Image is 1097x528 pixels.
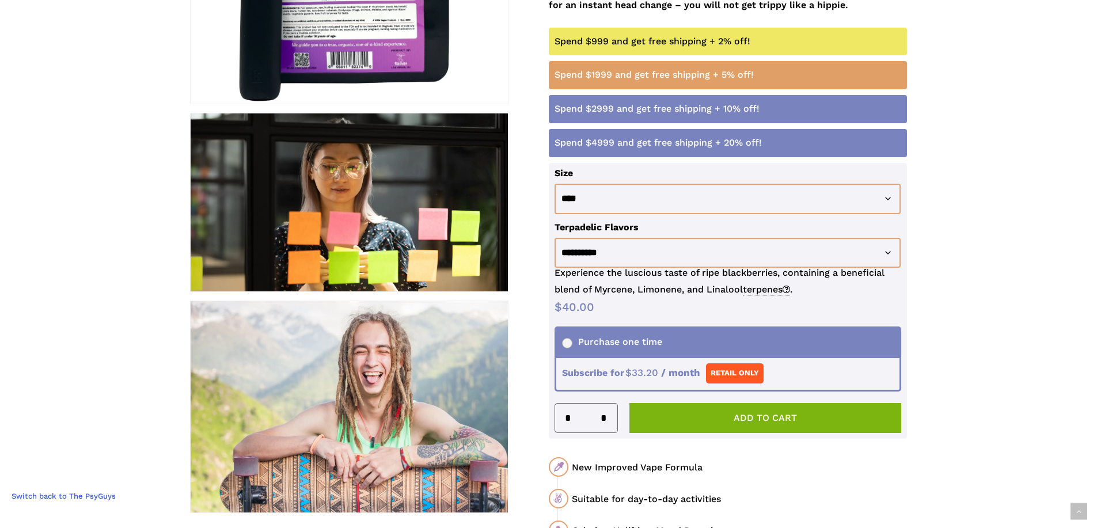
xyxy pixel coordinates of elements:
[555,33,902,50] div: Spend $999 and get free shipping + 2% off!
[555,168,573,178] label: Size
[575,404,597,432] input: Product quantity
[555,300,562,314] span: $
[743,284,790,295] span: terpenes
[555,135,902,151] div: Spend $4999 and get free shipping + 20% off!
[6,487,122,505] a: Switch back to The PsyGuys
[555,67,902,83] div: Spend $1999 and get free shipping + 5% off!
[629,403,902,433] button: Add to cart
[572,460,907,474] div: New Improved Vape Formula
[572,492,907,506] div: Suitable for day-to-day activities
[555,222,639,233] label: Terpadelic Flavors
[555,265,902,298] p: Experience the luscious taste of ripe blackberries, containing a beneficial blend of Myrcene, Lim...
[562,336,662,347] span: Purchase one time
[555,300,594,314] bdi: 40.00
[555,101,902,117] div: Spend $2999 and get free shipping + 10% off!
[1071,503,1087,520] a: Back to top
